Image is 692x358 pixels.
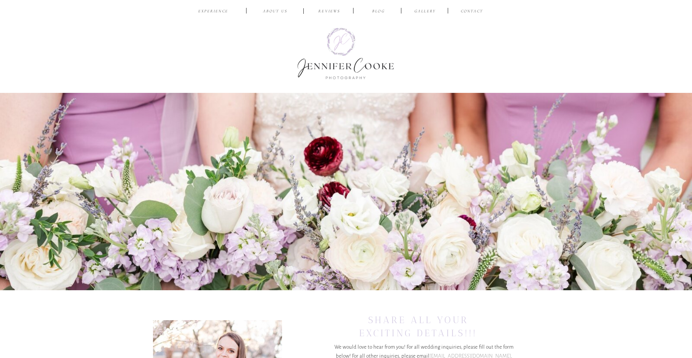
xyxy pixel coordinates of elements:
h2: share all your exciting details!!! [346,313,490,340]
a: Gallery [413,8,438,15]
a: CONTACT [459,8,484,15]
a: reviews [312,8,347,15]
a: ABOUT US [257,8,293,15]
a: BLOG [367,8,391,15]
a: EXPERIENCE [196,8,231,15]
